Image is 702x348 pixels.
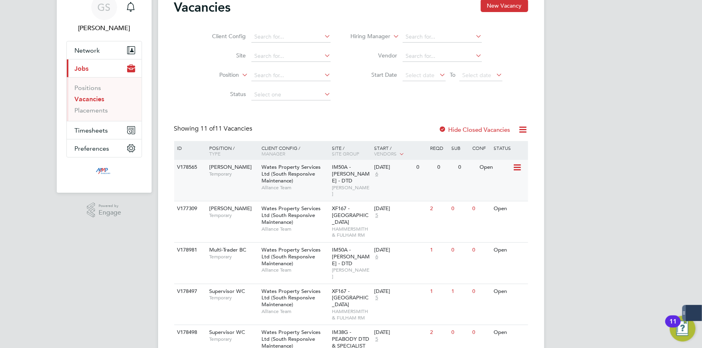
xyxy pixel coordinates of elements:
div: 1 [428,284,449,299]
span: Multi-Trader BC [209,246,246,253]
span: Wates Property Services Ltd (South Responsive Maintenance) [261,164,321,184]
div: Open [492,284,527,299]
span: XF167 - [GEOGRAPHIC_DATA] [332,205,368,225]
span: Wates Property Services Ltd (South Responsive Maintenance) [261,288,321,308]
div: 2 [428,325,449,340]
span: Temporary [209,171,257,177]
span: Temporary [209,336,257,342]
div: Showing [174,125,254,133]
label: Site [200,52,246,59]
div: V178498 [175,325,204,340]
span: 5 [374,336,379,343]
div: 11 [669,321,677,332]
label: Start Date [351,71,397,78]
span: XF167 - [GEOGRAPHIC_DATA] [332,288,368,308]
div: [DATE] [374,205,426,212]
div: 2 [428,201,449,216]
span: Engage [99,209,121,216]
input: Search for... [403,31,482,43]
span: Select date [406,72,434,79]
div: Start / [372,141,428,161]
label: Hide Closed Vacancies [439,126,511,133]
a: Placements [75,106,108,114]
input: Search for... [403,51,482,62]
div: [DATE] [374,329,426,336]
input: Search for... [251,51,331,62]
span: IM50A - [PERSON_NAME] - DTD [332,164,370,184]
span: HAMMERSMITH & FULHAM RM [332,226,370,238]
span: Temporary [209,295,257,301]
span: 6 [374,171,379,178]
div: 0 [457,160,478,175]
label: Client Config [200,33,246,40]
span: Site Group [332,150,359,157]
span: Jobs [75,65,89,72]
span: 5 [374,295,379,301]
input: Search for... [251,31,331,43]
div: 0 [414,160,435,175]
span: 11 of [201,125,215,133]
span: Alliance Team [261,267,328,273]
span: 5 [374,212,379,219]
input: Search for... [251,70,331,81]
div: 0 [471,243,492,258]
div: 0 [449,325,470,340]
span: Alliance Team [261,226,328,232]
div: 1 [449,284,470,299]
div: Conf [471,141,492,155]
div: V178981 [175,243,204,258]
button: Jobs [67,59,142,77]
label: Hiring Manager [344,33,390,41]
span: Manager [261,150,285,157]
div: Jobs [67,77,142,121]
div: V177309 [175,201,204,216]
div: [DATE] [374,164,412,171]
div: V178497 [175,284,204,299]
span: To [447,70,458,80]
div: Client Config / [259,141,330,160]
label: Status [200,90,246,98]
input: Select one [251,89,331,100]
div: V178565 [175,160,204,175]
span: IM50A - [PERSON_NAME] - DTD [332,246,370,267]
div: 0 [449,201,470,216]
span: Supervisor WC [209,329,245,336]
span: Wates Property Services Ltd (South Responsive Maintenance) [261,246,321,267]
span: Alliance Team [261,184,328,191]
div: 0 [449,243,470,258]
a: Go to home page [66,166,142,178]
button: Network [67,41,142,59]
span: Vendors [374,150,397,157]
a: Powered byEngage [87,203,121,218]
div: 0 [471,201,492,216]
span: [PERSON_NAME] [332,267,370,279]
span: Wates Property Services Ltd (South Responsive Maintenance) [261,205,321,225]
span: GS [98,2,111,12]
img: mmpconsultancy-logo-retina.png [93,166,115,178]
span: Select date [462,72,491,79]
span: 11 Vacancies [201,125,253,133]
label: Vendor [351,52,397,59]
span: HAMMERSMITH & FULHAM RM [332,308,370,321]
span: [PERSON_NAME] [332,184,370,197]
span: 6 [374,254,379,260]
div: 0 [435,160,456,175]
div: 1 [428,243,449,258]
span: Powered by [99,203,121,209]
span: Temporary [209,212,257,219]
div: Reqd [428,141,449,155]
div: Open [492,201,527,216]
div: Position / [203,141,259,160]
span: Network [75,47,100,54]
div: Site / [330,141,372,160]
button: Preferences [67,139,142,157]
button: Timesheets [67,121,142,139]
div: Open [492,243,527,258]
div: ID [175,141,204,155]
span: Timesheets [75,127,108,134]
div: [DATE] [374,288,426,295]
div: Open [478,160,513,175]
div: 0 [471,325,492,340]
div: [DATE] [374,247,426,254]
span: Supervisor WC [209,288,245,295]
